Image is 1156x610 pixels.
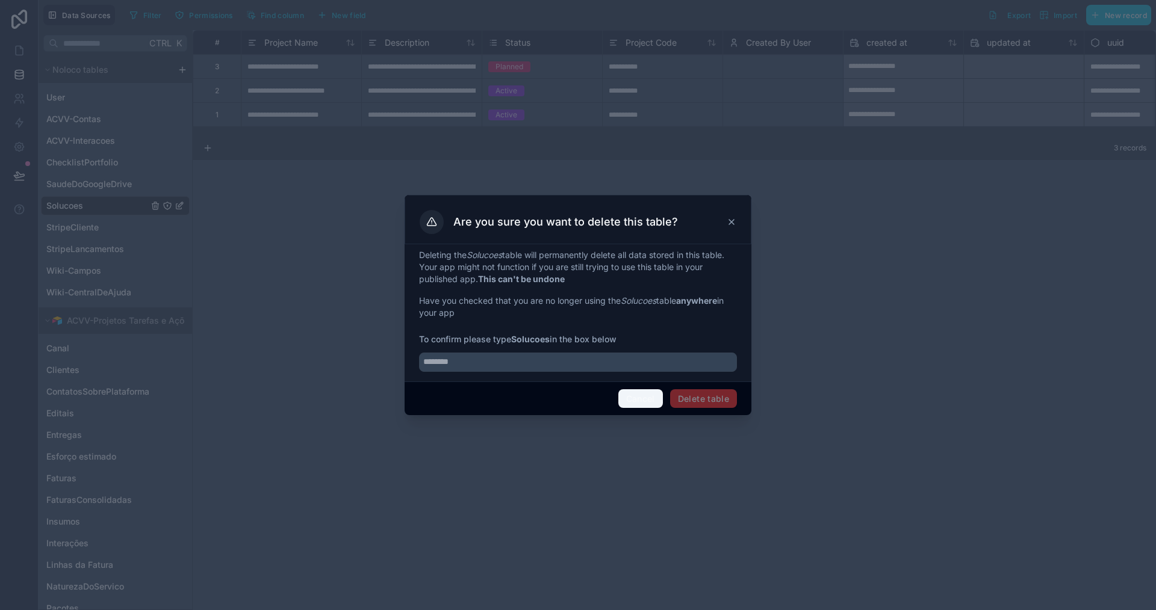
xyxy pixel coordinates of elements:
em: Solucoes [467,250,502,260]
button: Cancel [618,389,663,408]
p: Deleting the table will permanently delete all data stored in this table. Your app might not func... [419,249,737,285]
p: Have you checked that you are no longer using the table in your app [419,295,737,319]
h3: Are you sure you want to delete this table? [453,215,678,229]
strong: This can't be undone [478,274,565,284]
strong: anywhere [676,295,717,306]
span: To confirm please type in the box below [419,333,737,345]
strong: Solucoes [511,334,550,344]
em: Solucoes [621,295,656,306]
